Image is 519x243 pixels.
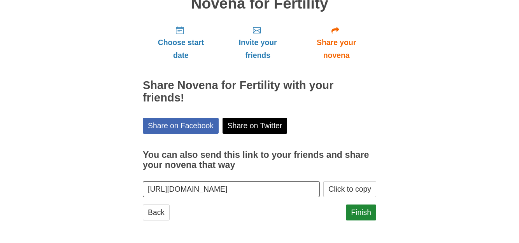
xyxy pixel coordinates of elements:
a: Choose start date [143,19,219,66]
span: Invite your friends [227,36,289,62]
span: Share your novena [304,36,368,62]
a: Share on Twitter [223,118,288,134]
a: Share your novena [296,19,376,66]
h2: Share Novena for Fertility with your friends! [143,79,376,104]
h3: You can also send this link to your friends and share your novena that way [143,150,376,170]
button: Click to copy [323,181,376,197]
a: Share on Facebook [143,118,219,134]
a: Back [143,205,170,220]
a: Invite your friends [219,19,296,66]
a: Finish [346,205,376,220]
span: Choose start date [151,36,211,62]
